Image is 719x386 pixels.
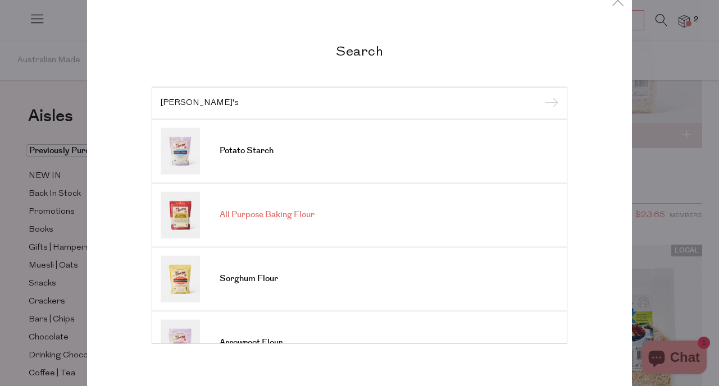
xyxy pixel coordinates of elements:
[161,255,200,302] img: Sorghum Flour
[220,337,283,348] span: Arrowroot Flour
[161,191,200,238] img: All Purpose Baking Flour
[161,127,200,174] img: Potato Starch
[161,319,200,366] img: Arrowroot Flour
[220,209,315,220] span: All Purpose Baking Flour
[161,127,558,174] a: Potato Starch
[161,319,558,366] a: Arrowroot Flour
[161,99,558,107] input: Search
[161,255,558,302] a: Sorghum Flour
[220,273,278,284] span: Sorghum Flour
[152,43,567,59] h2: Search
[161,191,558,238] a: All Purpose Baking Flour
[220,145,274,157] span: Potato Starch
